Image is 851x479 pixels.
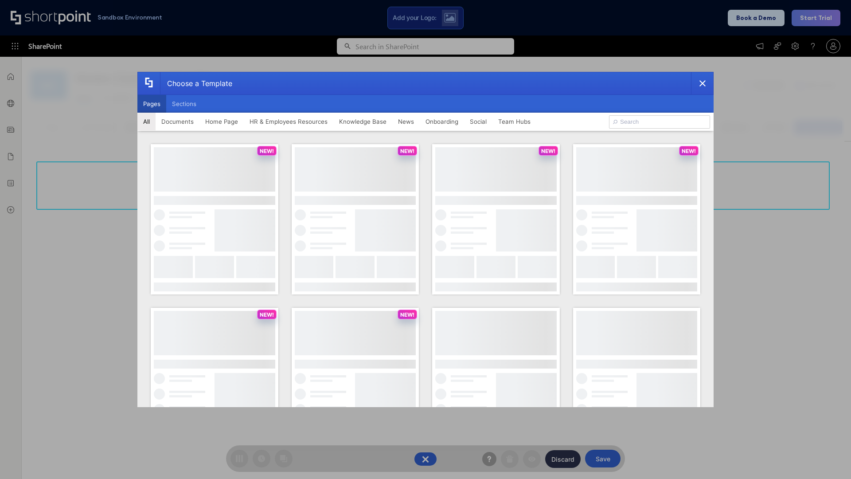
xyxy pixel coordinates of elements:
[199,113,244,130] button: Home Page
[333,113,392,130] button: Knowledge Base
[137,95,166,113] button: Pages
[244,113,333,130] button: HR & Employees Resources
[420,113,464,130] button: Onboarding
[156,113,199,130] button: Documents
[166,95,202,113] button: Sections
[160,72,232,94] div: Choose a Template
[609,115,710,129] input: Search
[137,72,714,407] div: template selector
[392,113,420,130] button: News
[541,148,555,154] p: NEW!
[492,113,536,130] button: Team Hubs
[260,311,274,318] p: NEW!
[691,376,851,479] iframe: Chat Widget
[400,148,414,154] p: NEW!
[137,113,156,130] button: All
[464,113,492,130] button: Social
[260,148,274,154] p: NEW!
[400,311,414,318] p: NEW!
[682,148,696,154] p: NEW!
